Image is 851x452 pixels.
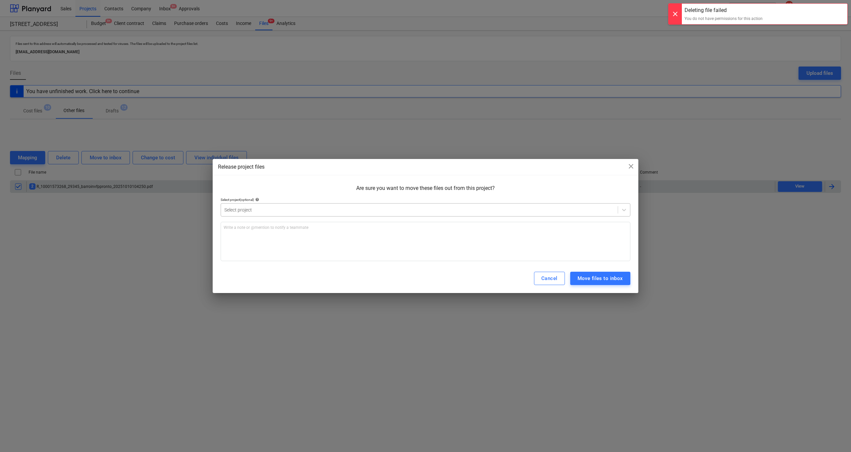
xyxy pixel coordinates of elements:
span: help [254,198,259,202]
div: Deleting file failed [685,6,763,14]
div: Move files to inbox [578,274,623,283]
div: Cancel [541,274,558,283]
iframe: Chat Widget [818,420,851,452]
p: Are sure you want to move these files out from this project? [221,185,630,192]
button: Cancel [534,272,565,285]
div: Release project files [218,163,633,171]
button: Move files to inbox [570,272,630,285]
div: Select project (optional) [221,198,630,202]
div: close [627,162,635,173]
div: You do not have permissions for this action [685,16,763,22]
span: close [627,162,635,170]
